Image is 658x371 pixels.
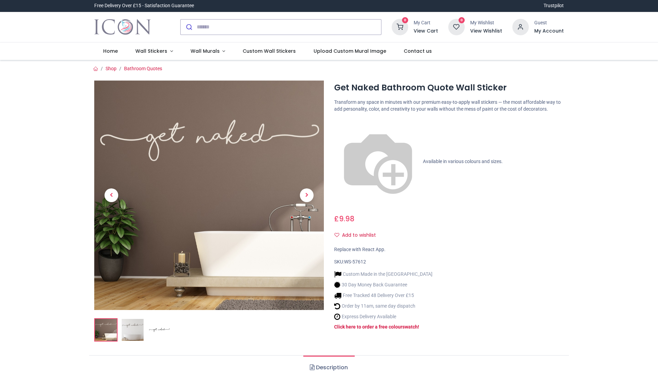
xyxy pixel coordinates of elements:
[423,159,503,164] span: Available in various colours and sizes.
[334,313,432,320] li: Express Delivery Available
[334,271,432,278] li: Custom Made in the [GEOGRAPHIC_DATA]
[392,24,408,29] a: 0
[334,233,339,237] i: Add to wishlist
[314,48,386,54] span: Upload Custom Mural Image
[404,48,432,54] span: Contact us
[470,28,502,35] a: View Wishlist
[94,17,151,37] img: Icon Wall Stickers
[191,48,220,54] span: Wall Murals
[334,259,564,265] div: SKU:
[103,48,118,54] span: Home
[95,319,117,341] img: Get Naked Bathroom Quote Wall Sticker
[448,24,465,29] a: 0
[544,2,564,9] a: Trustpilot
[402,324,418,330] a: swatch
[470,20,502,26] div: My Wishlist
[334,281,432,288] li: 30 Day Money Back Guarantee
[534,28,564,35] a: My Account
[418,324,419,330] a: !
[300,188,314,202] span: Next
[414,20,438,26] div: My Cart
[334,230,382,241] button: Add to wishlistAdd to wishlist
[334,324,402,330] a: Click here to order a free colour
[94,17,151,37] a: Logo of Icon Wall Stickers
[94,81,324,310] img: Get Naked Bathroom Quote Wall Sticker
[181,20,197,35] button: Submit
[124,66,162,71] a: Bathroom Quotes
[290,115,324,275] a: Next
[334,302,432,310] li: Order by 11am, same day dispatch
[122,319,144,341] img: WS-57612-02
[182,42,234,60] a: Wall Murals
[402,17,409,24] sup: 0
[148,319,170,341] img: WS-57612-03
[344,259,366,264] span: WS-57612
[334,246,564,253] div: Replace with React App.
[135,48,167,54] span: Wall Stickers
[334,292,432,299] li: Free Tracked 48 Delivery Over £15
[94,2,194,9] div: Free Delivery Over £15 - Satisfaction Guarantee
[334,118,422,206] img: color-wheel.png
[334,99,564,112] p: Transform any space in minutes with our premium easy-to-apply wall stickers — the most affordable...
[534,20,564,26] div: Guest
[339,214,354,224] span: 9.98
[105,188,118,202] span: Previous
[243,48,296,54] span: Custom Wall Stickers
[334,214,354,224] span: £
[106,66,117,71] a: Shop
[414,28,438,35] a: View Cart
[126,42,182,60] a: Wall Stickers
[94,115,129,275] a: Previous
[459,17,465,24] sup: 0
[334,82,564,94] h1: Get Naked Bathroom Quote Wall Sticker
